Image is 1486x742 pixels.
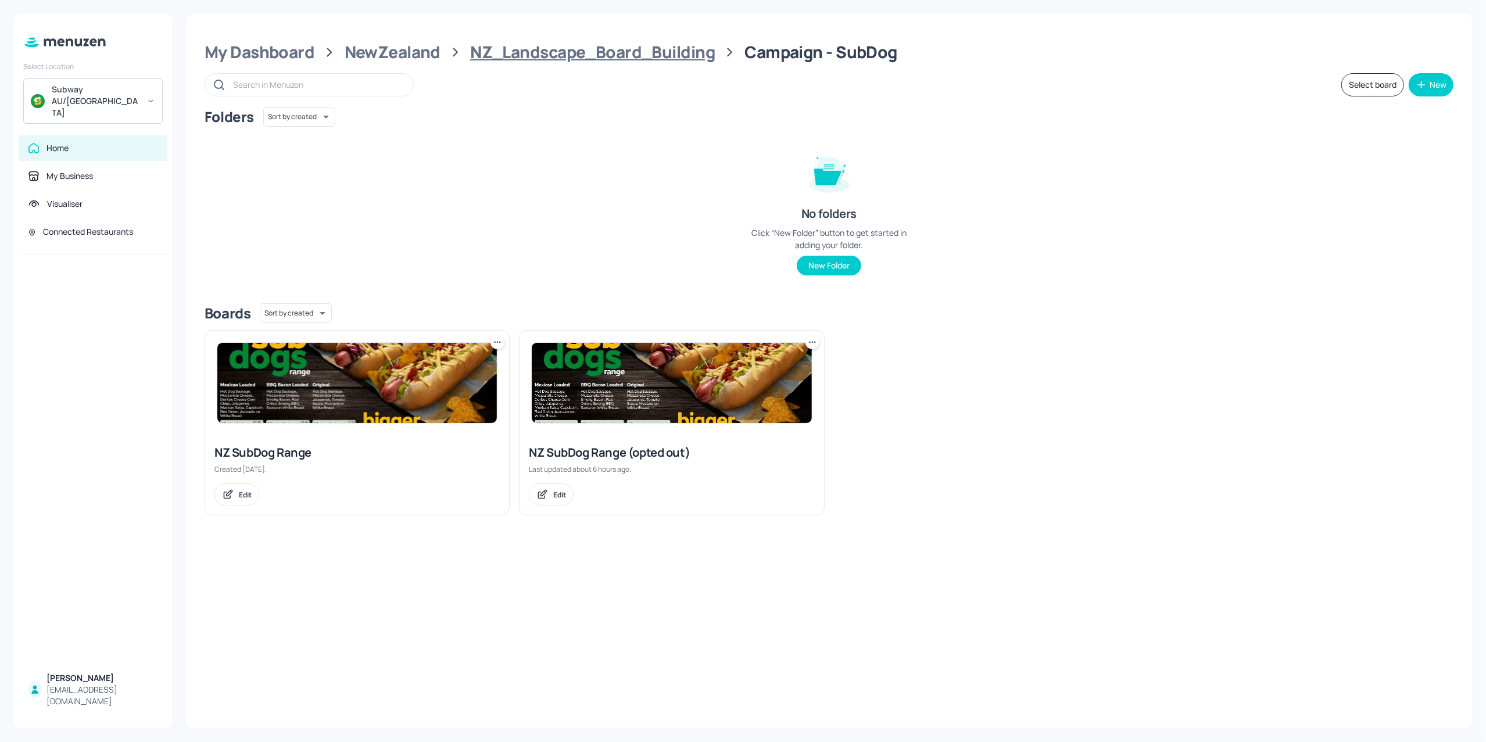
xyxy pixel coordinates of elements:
[46,142,69,154] div: Home
[1341,73,1404,96] button: Select board
[214,445,500,461] div: NZ SubDog Range
[801,206,857,222] div: No folders
[239,490,252,500] div: Edit
[553,490,566,500] div: Edit
[1430,81,1446,89] div: New
[46,170,93,182] div: My Business
[797,256,861,275] button: New Folder
[205,42,314,63] div: My Dashboard
[31,94,45,108] img: avatar
[1409,73,1453,96] button: New
[214,464,500,474] div: Created [DATE].
[529,464,814,474] div: Last updated about 6 hours ago.
[47,198,83,210] div: Visualiser
[532,343,811,423] img: 2025-09-01-1756762481078q383t3a0bj.jpeg
[744,42,897,63] div: Campaign - SubDog
[205,107,254,126] div: Folders
[46,672,158,684] div: [PERSON_NAME]
[46,684,158,707] div: [EMAIL_ADDRESS][DOMAIN_NAME]
[470,42,715,63] div: NZ_Landscape_Board_Building
[742,227,916,251] div: Click “New Folder” button to get started in adding your folder.
[52,84,139,119] div: Subway AU/[GEOGRAPHIC_DATA]
[43,226,133,238] div: Connected Restaurants
[800,143,858,201] img: folder-empty
[345,42,441,63] div: NewZealand
[263,105,335,128] div: Sort by created
[217,343,497,423] img: 2025-09-01-1756691855851xghy5ry7ar.jpeg
[233,76,402,93] input: Search in Menuzen
[260,302,332,325] div: Sort by created
[205,304,250,322] div: Boards
[23,62,163,71] div: Select Location
[529,445,814,461] div: NZ SubDog Range (opted out)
